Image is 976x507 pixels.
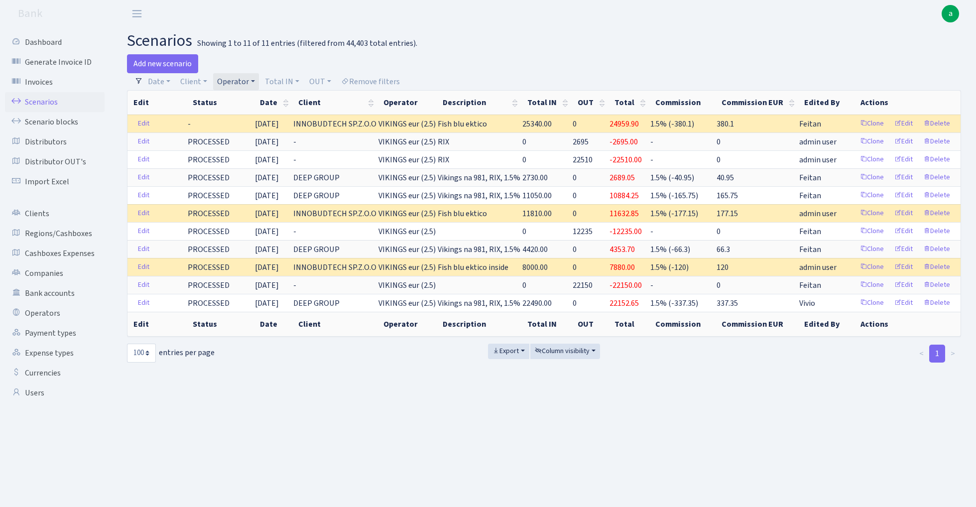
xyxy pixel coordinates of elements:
a: Clone [855,152,888,167]
span: [DATE] [255,280,279,291]
a: Dashboard [5,32,105,52]
span: 0 [573,172,577,183]
span: 1.5% (-120) [650,262,689,273]
span: Vivio [799,297,815,309]
span: [DATE] [255,262,279,273]
span: 0 [522,136,526,147]
span: PROCESSED [188,172,230,183]
span: VIKINGS eur (2.5) [378,280,436,291]
span: 2695 [573,136,589,147]
span: PROCESSED [188,208,230,219]
a: Edit [133,152,154,167]
a: Delete [919,259,955,275]
span: 7880.00 [610,262,635,273]
span: VIKINGS eur (2.5) [378,172,436,183]
a: Clone [855,170,888,185]
span: [DATE] [255,244,279,255]
a: Currencies [5,363,105,383]
span: Column visibility [535,346,590,356]
span: [DATE] [255,190,279,201]
span: 1.5% (-66.3) [650,244,690,255]
span: Fish blu ektico [438,119,487,129]
span: Feitan [799,118,821,130]
a: Edit [890,170,917,185]
span: Feitan [799,226,821,238]
span: Feitan [799,172,821,184]
span: - [293,280,296,291]
span: - [650,226,653,237]
span: 1.5% (-177.15) [650,208,698,219]
a: Delete [919,224,955,239]
span: admin user [799,261,837,273]
span: [DATE] [255,298,279,309]
span: 10884.25 [610,190,639,201]
span: VIKINGS eur (2.5) [378,119,436,129]
a: Clone [855,277,888,293]
a: Clone [855,116,888,131]
span: PROCESSED [188,298,230,309]
span: Vikings na 981, RIX, 1.5% [438,298,520,309]
span: [DATE] [255,226,279,237]
th: Commission EUR [716,312,798,336]
span: 0 [573,244,577,255]
span: 25340.00 [522,119,552,129]
a: Edit [890,295,917,311]
button: Toggle navigation [124,5,149,22]
a: Cashboxes Expenses [5,244,105,263]
span: VIKINGS eur (2.5) [378,136,436,147]
span: 11050.00 [522,190,552,201]
a: Clone [855,134,888,149]
span: VIKINGS eur (2.5) [378,226,436,237]
a: Delete [919,242,955,257]
span: - [650,154,653,165]
th: Total IN : activate to sort column ascending [521,91,572,115]
span: VIKINGS eur (2.5) [378,154,436,165]
span: [DATE] [255,172,279,183]
span: VIKINGS eur (2.5) [378,244,436,255]
span: INNOBUDTECH SP.Z.O.O [293,118,376,130]
a: Delete [919,134,955,149]
a: Client [176,73,211,90]
a: Edit [890,259,917,275]
a: Import Excel [5,172,105,192]
a: Regions/Cashboxes [5,224,105,244]
a: Edit [133,277,154,293]
span: - [650,136,653,147]
span: 4353.70 [610,244,635,255]
th: Edit [127,91,187,115]
span: 0 [717,136,721,147]
a: Edit [890,116,917,131]
span: admin user [799,154,837,166]
span: Vikings na 981, RIX, 1.5% [438,172,520,183]
span: VIKINGS eur (2.5) [378,208,436,219]
a: Edit [133,188,154,203]
span: VIKINGS eur (2.5) [378,298,436,309]
a: Delete [919,295,955,311]
a: Total IN [261,73,303,90]
a: Bank accounts [5,283,105,303]
span: Feitan [799,190,821,202]
a: Delete [919,188,955,203]
th: Client : activate to sort column ascending [292,91,377,115]
span: PROCESSED [188,136,230,147]
span: Vikings na 981, RIX, 1.5% [438,244,520,255]
a: Delete [919,170,955,185]
span: PROCESSED [188,262,230,273]
span: 0 [717,280,721,291]
span: 0 [717,154,721,165]
span: PROCESSED [188,226,230,237]
span: 120 [717,262,729,273]
span: 337.35 [717,298,738,309]
span: - [293,226,296,237]
span: Export [492,346,519,356]
span: 0 [573,190,577,201]
th: Total [609,312,649,336]
span: Feitan [799,244,821,255]
span: [DATE] [255,119,279,129]
span: 1.5% (-337.35) [650,298,698,309]
th: Edited By [798,312,854,336]
a: OUT [305,73,335,90]
th: Commission EUR : activate to sort column ascending [716,91,798,115]
th: OUT [572,312,609,336]
th: Status [187,312,254,336]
